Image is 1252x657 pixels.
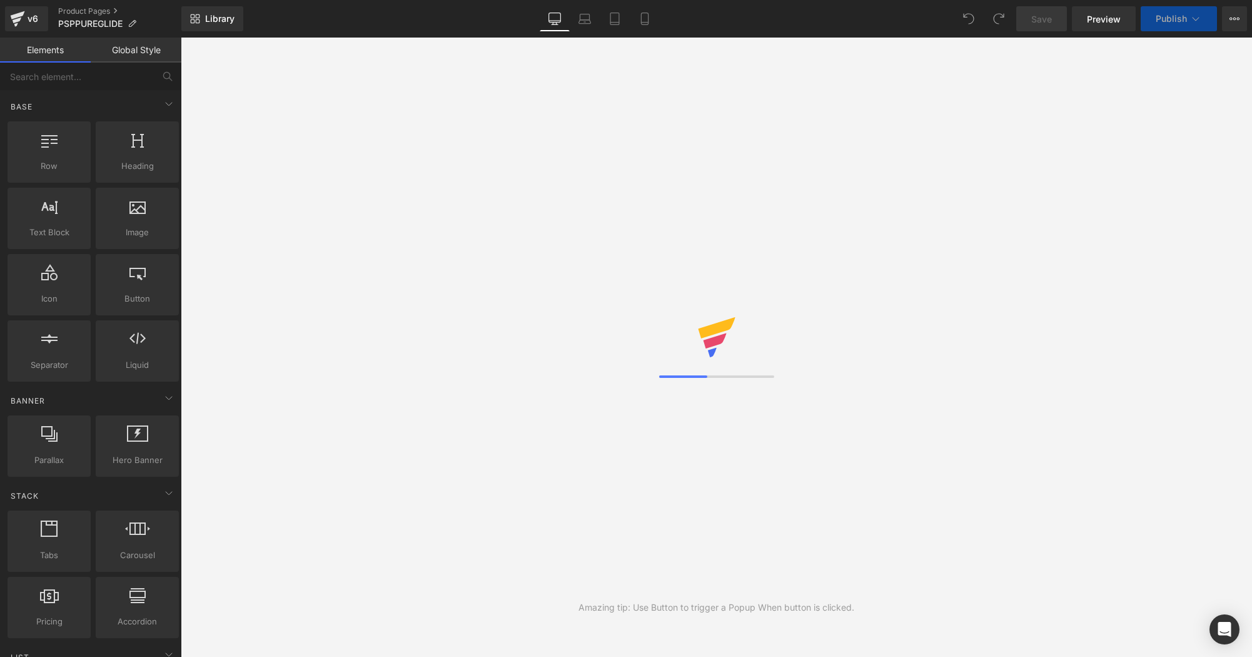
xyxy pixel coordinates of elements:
[58,19,123,29] span: PSPPUREGLIDE
[570,6,600,31] a: Laptop
[9,490,40,502] span: Stack
[99,160,175,173] span: Heading
[91,38,181,63] a: Global Style
[99,615,175,628] span: Accordion
[11,454,87,467] span: Parallax
[11,359,87,372] span: Separator
[1031,13,1052,26] span: Save
[11,292,87,305] span: Icon
[99,359,175,372] span: Liquid
[11,226,87,239] span: Text Block
[11,160,87,173] span: Row
[11,615,87,628] span: Pricing
[181,6,243,31] a: New Library
[600,6,630,31] a: Tablet
[578,601,854,614] div: Amazing tip: Use Button to trigger a Popup When button is clicked.
[956,6,981,31] button: Undo
[540,6,570,31] a: Desktop
[1087,13,1121,26] span: Preview
[58,6,181,16] a: Product Pages
[1222,6,1247,31] button: More
[5,6,48,31] a: v6
[1156,14,1187,24] span: Publish
[1209,614,1239,644] div: Open Intercom Messenger
[986,6,1011,31] button: Redo
[99,549,175,562] span: Carousel
[630,6,660,31] a: Mobile
[1141,6,1217,31] button: Publish
[205,13,235,24] span: Library
[99,292,175,305] span: Button
[99,454,175,467] span: Hero Banner
[25,11,41,27] div: v6
[1072,6,1136,31] a: Preview
[9,395,46,407] span: Banner
[11,549,87,562] span: Tabs
[99,226,175,239] span: Image
[9,101,34,113] span: Base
